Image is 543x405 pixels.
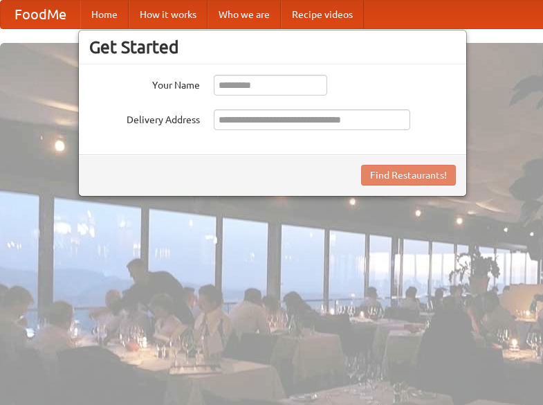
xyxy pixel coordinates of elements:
[89,109,200,127] label: Delivery Address
[89,37,456,57] h3: Get Started
[1,1,80,28] a: FoodMe
[361,165,456,186] button: Find Restaurants!
[80,1,129,28] a: Home
[129,1,208,28] a: How it works
[208,1,281,28] a: Who we are
[281,1,364,28] a: Recipe videos
[89,75,200,92] label: Your Name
